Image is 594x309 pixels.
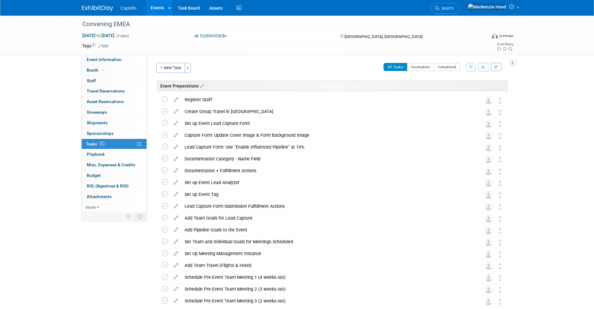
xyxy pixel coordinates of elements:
div: Add Pipeline Goals to the Event [181,225,472,235]
div: In-Person [499,34,514,38]
a: edit [171,215,181,221]
span: Event Information [87,57,122,62]
img: Unassigned [485,203,493,211]
img: Unassigned [485,274,493,282]
span: Misc. Expenses & Credits [87,162,135,167]
img: Unassigned [485,215,493,223]
img: Unassigned [485,238,493,246]
span: [GEOGRAPHIC_DATA], [GEOGRAPHIC_DATA] [345,34,423,39]
a: Edit sections [199,83,204,89]
div: Add Team Goals for Lead Capture [181,213,472,223]
div: Event Preparations [157,81,508,91]
div: Event Format [450,32,514,42]
a: edit [171,168,181,174]
a: edit [171,298,181,304]
i: Move task [499,192,502,198]
img: Mackenzie Hood [468,3,506,10]
div: Schedule Pre-Event Team Meeting 2 (3 weeks out) [181,284,472,294]
a: edit [171,132,181,138]
button: Completed [434,63,460,71]
span: Search [439,6,454,11]
div: Documentation Category - Name Field [181,154,472,164]
a: Sponsorships [82,128,147,139]
div: Register Staff [181,94,472,105]
img: Unassigned [485,108,493,116]
span: Playbook [87,152,105,157]
a: Edit [98,44,109,48]
img: Unassigned [485,226,493,235]
i: Move task [499,216,502,222]
div: Set Up Meeting Management Instance [181,248,472,259]
a: edit [171,144,181,150]
span: Giveaways [87,110,107,115]
div: Set up Event Lead Analyzer [181,177,472,188]
i: Move task [499,263,502,269]
div: Lead Capture Form Submission Fulfillment Actions [181,201,472,212]
img: Format-Inperson.png [492,33,498,38]
div: Lead Capture Form: Use "Enable Influenced Pipeline" at 10% [181,142,472,152]
a: edit [171,156,181,162]
span: Shipments [87,120,108,125]
div: Set Team and Individual Goals for Meetings Scheduled [181,236,472,247]
i: Move task [499,228,502,234]
i: Booth reservation complete [101,68,104,72]
a: Budget [82,170,147,181]
span: Sponsorships [87,131,113,136]
div: Documentation + Fulfillment Actions [181,165,472,176]
i: Move task [499,169,502,174]
img: Unassigned [485,191,493,199]
span: ROI, Objectives & ROO [87,183,128,188]
img: Unassigned [485,132,493,140]
span: Tasks [86,141,105,146]
a: edit [171,251,181,256]
a: Booth [82,65,147,75]
a: Refresh [491,63,501,71]
div: Add Team Travel (Flights & Hotel) [181,260,472,271]
a: edit [171,121,181,126]
a: edit [171,97,181,102]
img: Unassigned [485,250,493,258]
img: Unassigned [485,120,493,128]
a: edit [171,109,181,114]
a: edit [171,263,181,268]
div: Create Group Travel in [GEOGRAPHIC_DATA] [181,106,472,117]
i: Move task [499,299,502,305]
span: Asset Reservations [87,99,124,104]
i: Move task [499,275,502,281]
a: Asset Reservations [82,97,147,107]
td: Toggle Event Tabs [134,212,147,221]
a: edit [171,227,181,233]
span: Staff [87,78,96,83]
button: New Task [156,63,185,73]
img: Unassigned [485,297,493,306]
i: Move task [499,145,502,151]
a: Tasks3% [82,139,147,149]
a: Search [431,3,460,14]
a: Event Information [82,55,147,65]
span: [DATE] [DATE] [82,33,115,38]
i: Move task [499,251,502,257]
span: to [95,33,101,38]
div: Schedule Pre-Event Team Meeting 3 (2 weeks out) [181,296,472,306]
i: Move task [499,109,502,115]
img: Unassigned [485,179,493,187]
img: Unassigned [485,144,493,152]
td: Personalize Event Tab Strip [123,212,134,221]
div: Capture Form: Update Cover Image & Form Background Image [181,130,472,140]
span: more [85,205,95,210]
a: ROI, Objectives & ROO [82,181,147,191]
button: Committed [192,33,229,39]
i: Move task [499,204,502,210]
img: ExhibitDay [82,5,113,12]
span: 3% [99,141,105,146]
a: edit [171,239,181,245]
a: Misc. Expenses & Credits [82,160,147,170]
div: Set up Event Tag [181,189,472,200]
div: Event Rating [496,43,513,46]
a: edit [171,274,181,280]
button: All Tasks [384,63,408,71]
span: (3 days) [116,34,129,38]
a: Staff [82,76,147,86]
a: more [82,202,147,212]
i: Move task [499,240,502,245]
